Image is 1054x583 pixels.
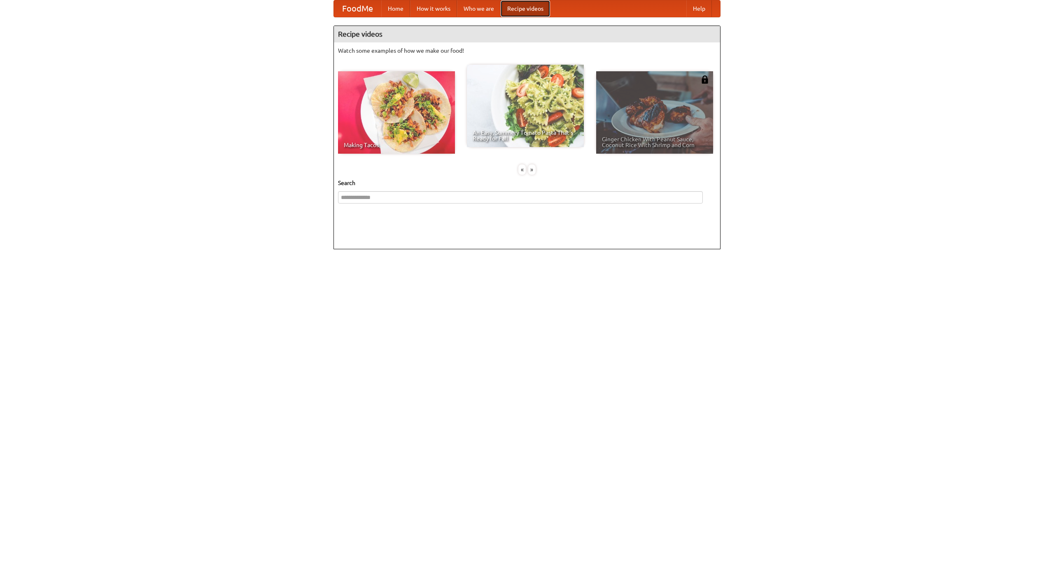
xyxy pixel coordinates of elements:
img: 483408.png [701,75,709,84]
h5: Search [338,179,716,187]
a: Who we are [457,0,501,17]
a: How it works [410,0,457,17]
a: Making Tacos [338,71,455,154]
div: « [518,164,526,175]
span: Making Tacos [344,142,449,148]
span: An Easy, Summery Tomato Pasta That's Ready for Fall [473,130,578,141]
h4: Recipe videos [334,26,720,42]
a: Help [686,0,712,17]
a: Recipe videos [501,0,550,17]
a: Home [381,0,410,17]
p: Watch some examples of how we make our food! [338,47,716,55]
div: » [528,164,536,175]
a: FoodMe [334,0,381,17]
a: An Easy, Summery Tomato Pasta That's Ready for Fall [467,65,584,147]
